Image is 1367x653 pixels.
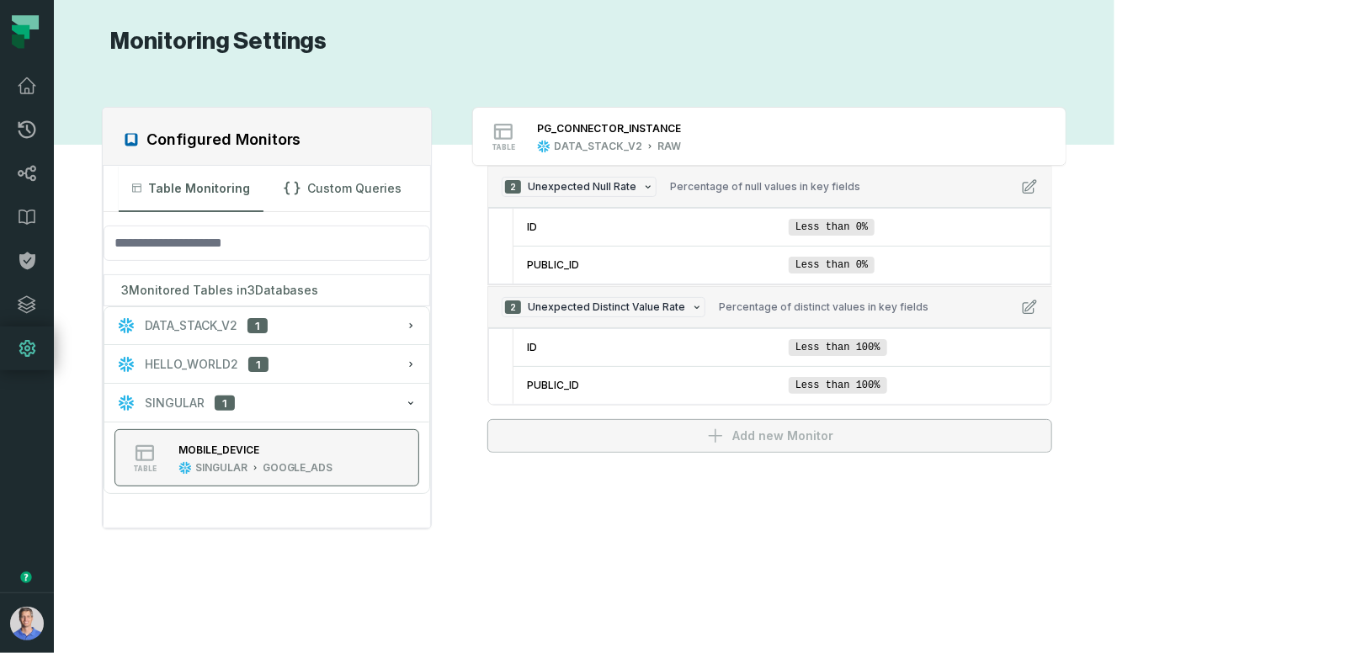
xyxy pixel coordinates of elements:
span: Unexpected Distinct Value Rate [528,300,685,314]
button: DATA_STACK_V21 [104,307,430,344]
span: 1 [215,396,235,411]
span: Less than 0% [789,257,875,273]
img: avatar of Barak Forgoun [10,607,44,640]
span: DATA_STACK_V2 [145,317,237,334]
span: PUBLIC_ID [527,258,782,272]
span: Less than 100% [789,377,887,394]
span: 1 [247,318,268,334]
div: GOOGLE_ADS [263,461,333,475]
button: tableDATA_STACK_V2RAW [473,108,1066,165]
span: ID [527,341,782,354]
div: SINGULAR [195,461,247,475]
span: table [492,143,515,151]
div: 3 Monitored Tables in 3 Databases [104,274,431,306]
button: SINGULAR1 [104,385,430,422]
span: table [133,465,157,473]
span: Less than 0% [789,219,875,236]
div: MOBILE_DEVICE [178,443,259,456]
div: 2Unexpected Distinct Value RatePercentage of distinct values in key fields [488,328,1051,405]
div: SINGULAR1 [104,422,430,493]
button: Custom Queries [270,166,415,211]
span: Unexpected Null Rate [528,180,636,194]
h1: Monitoring Settings [102,27,327,56]
span: ID [527,220,782,234]
div: Percentage of distinct values in key fields [719,300,1008,314]
div: PG_CONNECTOR_INSTANCE [537,122,681,135]
span: PUBLIC_ID [527,379,782,392]
button: 2Unexpected Distinct Value RatePercentage of distinct values in key fields [488,287,1051,328]
span: Less than 100% [789,339,887,356]
span: 2 [505,300,521,314]
span: SINGULAR [145,395,205,411]
div: Percentage of null values in key fields [670,180,1008,194]
button: tableSINGULARGOOGLE_ADS [114,429,420,486]
div: 2Unexpected Null RatePercentage of null values in key fields [488,208,1051,284]
div: DATA_STACK_V2 [554,140,642,153]
span: 1 [248,357,269,373]
span: HELLO_WORLD2 [145,356,238,373]
button: 2Unexpected Null RatePercentage of null values in key fields [488,167,1051,208]
button: Table Monitoring [119,166,263,211]
div: Tooltip anchor [19,570,34,585]
h2: Configured Monitors [146,128,301,151]
span: 2 [505,180,521,194]
div: RAW [657,140,681,153]
button: Add new Monitor [487,419,1052,453]
button: HELLO_WORLD21 [104,346,430,383]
